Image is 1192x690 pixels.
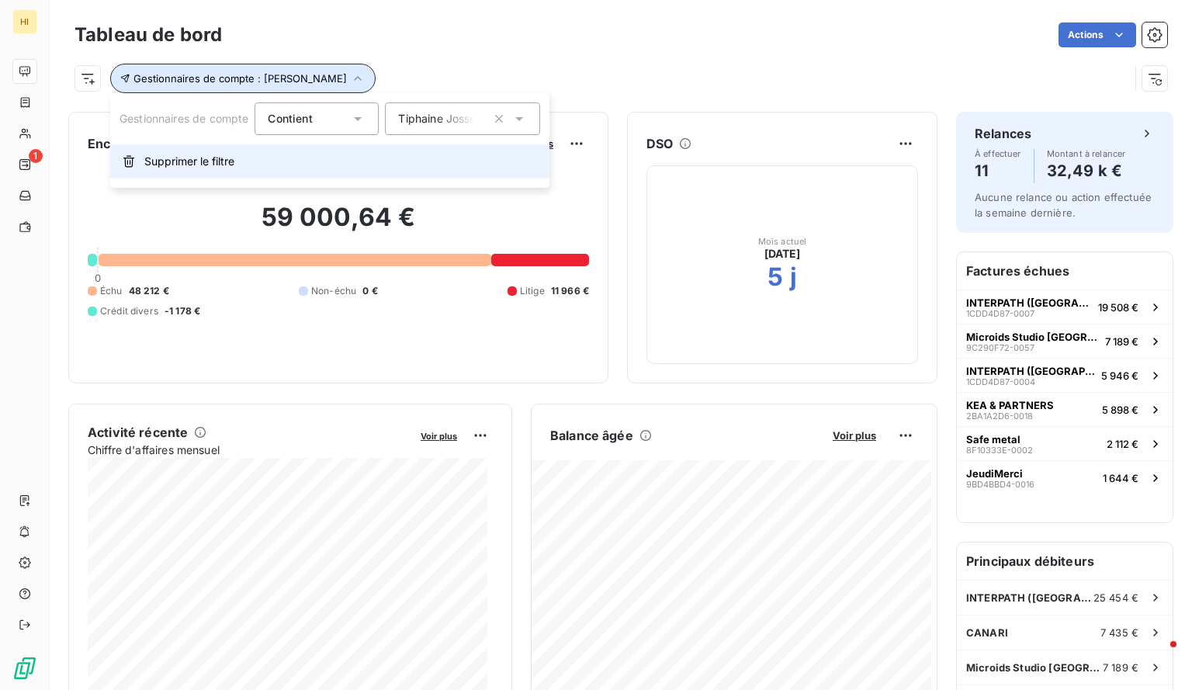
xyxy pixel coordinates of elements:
[758,237,807,246] span: Mois actuel
[129,284,169,298] span: 48 212 €
[975,149,1021,158] span: À effectuer
[88,134,176,153] h6: Encours client
[100,284,123,298] span: Échu
[311,284,356,298] span: Non-échu
[957,358,1173,392] button: INTERPATH ([GEOGRAPHIC_DATA]) SAS1CDD4D87-00045 946 €
[1047,158,1126,183] h4: 32,49 k €
[957,324,1173,358] button: Microids Studio [GEOGRAPHIC_DATA]9C290F72-00577 189 €
[957,543,1173,580] h6: Principaux débiteurs
[966,661,1103,674] span: Microids Studio [GEOGRAPHIC_DATA]
[110,64,376,93] button: Gestionnaires de compte : [PERSON_NAME]
[966,331,1099,343] span: Microids Studio [GEOGRAPHIC_DATA]
[133,72,347,85] span: Gestionnaires de compte : [PERSON_NAME]
[966,399,1054,411] span: KEA & PARTNERS
[1102,404,1138,416] span: 5 898 €
[144,154,234,169] span: Supprimer le filtre
[966,591,1093,604] span: INTERPATH ([GEOGRAPHIC_DATA]) SAS
[551,284,589,298] span: 11 966 €
[1101,369,1138,382] span: 5 946 €
[966,309,1034,318] span: 1CDD4D87-0007
[975,191,1152,219] span: Aucune relance ou action effectuée la semaine dernière.
[416,428,462,442] button: Voir plus
[1103,472,1138,484] span: 1 644 €
[520,284,545,298] span: Litige
[88,202,589,248] h2: 59 000,64 €
[1103,661,1138,674] span: 7 189 €
[966,365,1095,377] span: INTERPATH ([GEOGRAPHIC_DATA]) SAS
[764,246,801,262] span: [DATE]
[550,426,633,445] h6: Balance âgée
[74,21,222,49] h3: Tableau de bord
[966,343,1034,352] span: 9C290F72-0057
[966,480,1034,489] span: 9BD4BBD4-0016
[966,626,1008,639] span: CANARI
[12,9,37,34] div: HI
[110,144,549,179] button: Supprimer le filtre
[957,426,1173,460] button: Safe metal8F10333E-00022 112 €
[362,284,377,298] span: 0 €
[1098,301,1138,314] span: 19 508 €
[268,112,312,125] span: Contient
[1093,591,1138,604] span: 25 454 €
[966,467,1023,480] span: JeudiMerci
[646,134,673,153] h6: DSO
[100,304,158,318] span: Crédit divers
[95,272,101,284] span: 0
[398,111,476,127] span: Tiphaine Josse
[88,442,410,458] span: Chiffre d'affaires mensuel
[1105,335,1138,348] span: 7 189 €
[966,377,1035,387] span: 1CDD4D87-0004
[957,392,1173,426] button: KEA & PARTNERS2BA1A2D6-00185 898 €
[966,296,1092,309] span: INTERPATH ([GEOGRAPHIC_DATA]) SAS
[966,433,1020,446] span: Safe metal
[1107,438,1138,450] span: 2 112 €
[828,428,881,442] button: Voir plus
[975,158,1021,183] h4: 11
[768,262,783,293] h2: 5
[120,112,248,125] span: Gestionnaires de compte
[957,252,1173,290] h6: Factures échues
[957,460,1173,494] button: JeudiMerci9BD4BBD4-00161 644 €
[790,262,797,293] h2: j
[1139,637,1176,674] iframe: Intercom live chat
[966,446,1033,455] span: 8F10333E-0002
[165,304,200,318] span: -1 178 €
[1100,626,1138,639] span: 7 435 €
[421,431,457,442] span: Voir plus
[833,429,876,442] span: Voir plus
[957,290,1173,324] button: INTERPATH ([GEOGRAPHIC_DATA]) SAS1CDD4D87-000719 508 €
[88,423,188,442] h6: Activité récente
[1059,23,1136,47] button: Actions
[975,124,1031,143] h6: Relances
[966,411,1033,421] span: 2BA1A2D6-0018
[1047,149,1126,158] span: Montant à relancer
[12,656,37,681] img: Logo LeanPay
[29,149,43,163] span: 1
